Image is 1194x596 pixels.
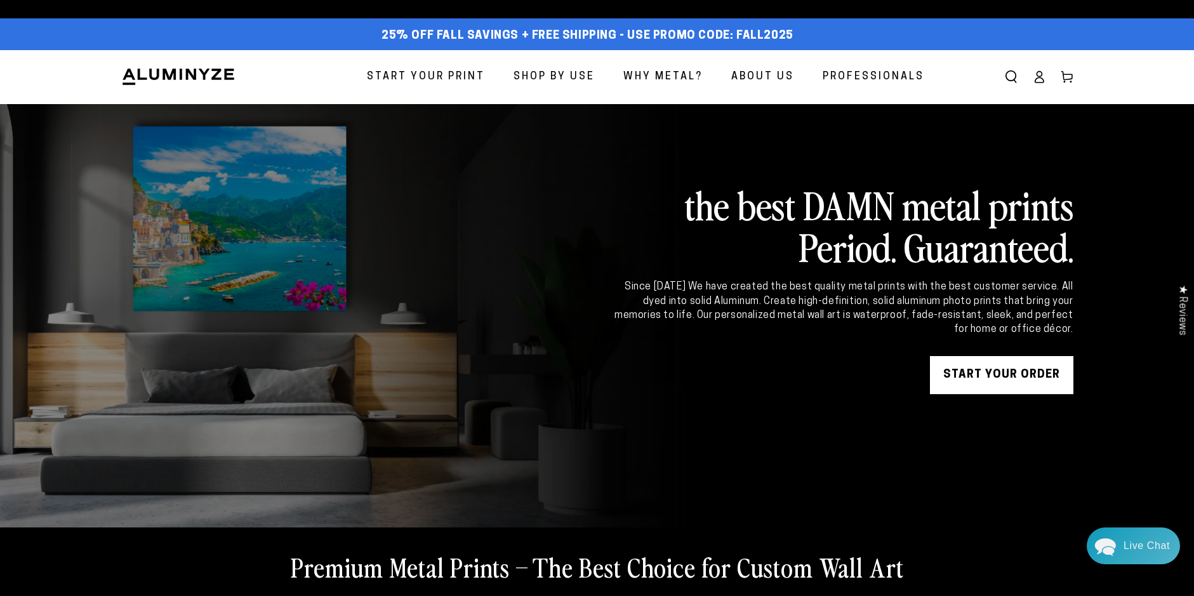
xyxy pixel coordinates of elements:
h2: the best DAMN metal prints Period. Guaranteed. [613,183,1073,267]
a: Start Your Print [357,60,494,94]
span: About Us [731,68,794,86]
div: Contact Us Directly [1124,527,1170,564]
div: Chat widget toggle [1087,527,1180,564]
summary: Search our site [997,63,1025,91]
a: Professionals [813,60,934,94]
span: 25% off FALL Savings + Free Shipping - Use Promo Code: FALL2025 [381,29,793,43]
h2: Premium Metal Prints – The Best Choice for Custom Wall Art [291,550,904,583]
span: Why Metal? [623,68,703,86]
div: Click to open Judge.me floating reviews tab [1170,275,1194,345]
span: Shop By Use [514,68,595,86]
a: START YOUR Order [930,356,1073,394]
a: Why Metal? [614,60,712,94]
span: Professionals [823,68,924,86]
span: Start Your Print [367,68,485,86]
a: About Us [722,60,804,94]
div: Since [DATE] We have created the best quality metal prints with the best customer service. All dy... [613,280,1073,337]
a: Shop By Use [504,60,604,94]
